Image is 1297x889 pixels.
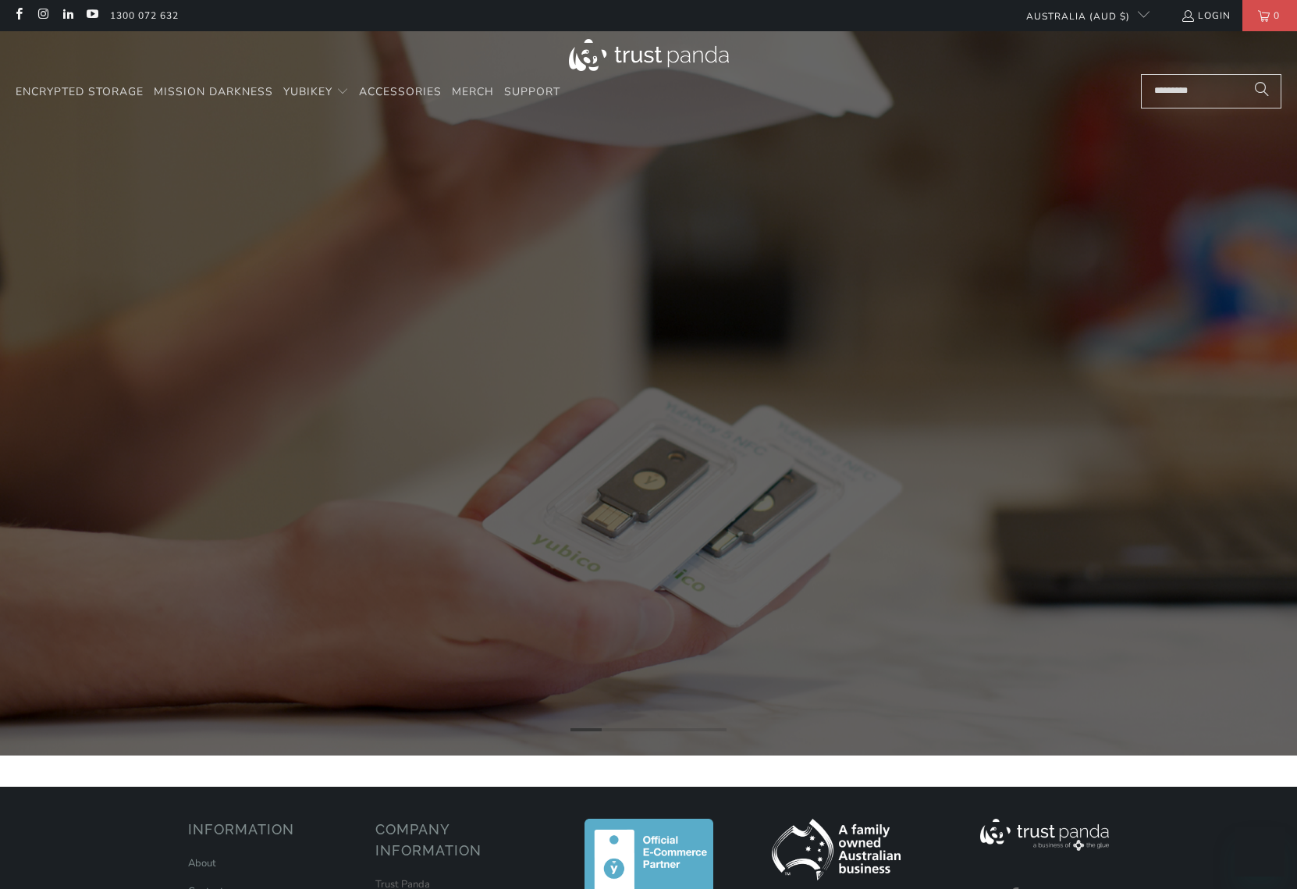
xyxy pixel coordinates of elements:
[1235,827,1285,877] iframe: Button to launch messaging window
[359,84,442,99] span: Accessories
[36,9,49,22] a: Trust Panda Australia on Instagram
[569,39,729,71] img: Trust Panda Australia
[452,84,494,99] span: Merch
[154,74,273,111] a: Mission Darkness
[188,856,216,870] a: About
[504,74,560,111] a: Support
[452,74,494,111] a: Merch
[283,84,332,99] span: YubiKey
[283,74,349,111] summary: YubiKey
[61,9,74,22] a: Trust Panda Australia on LinkedIn
[154,84,273,99] span: Mission Darkness
[570,728,602,731] li: Page dot 1
[1141,74,1281,108] input: Search...
[602,728,633,731] li: Page dot 2
[664,728,695,731] li: Page dot 4
[1181,7,1231,24] a: Login
[16,74,560,111] nav: Translation missing: en.navigation.header.main_nav
[85,9,98,22] a: Trust Panda Australia on YouTube
[12,9,25,22] a: Trust Panda Australia on Facebook
[1242,74,1281,108] button: Search
[359,74,442,111] a: Accessories
[16,74,144,111] a: Encrypted Storage
[110,7,179,24] a: 1300 072 632
[695,728,727,731] li: Page dot 5
[16,84,144,99] span: Encrypted Storage
[504,84,560,99] span: Support
[633,728,664,731] li: Page dot 3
